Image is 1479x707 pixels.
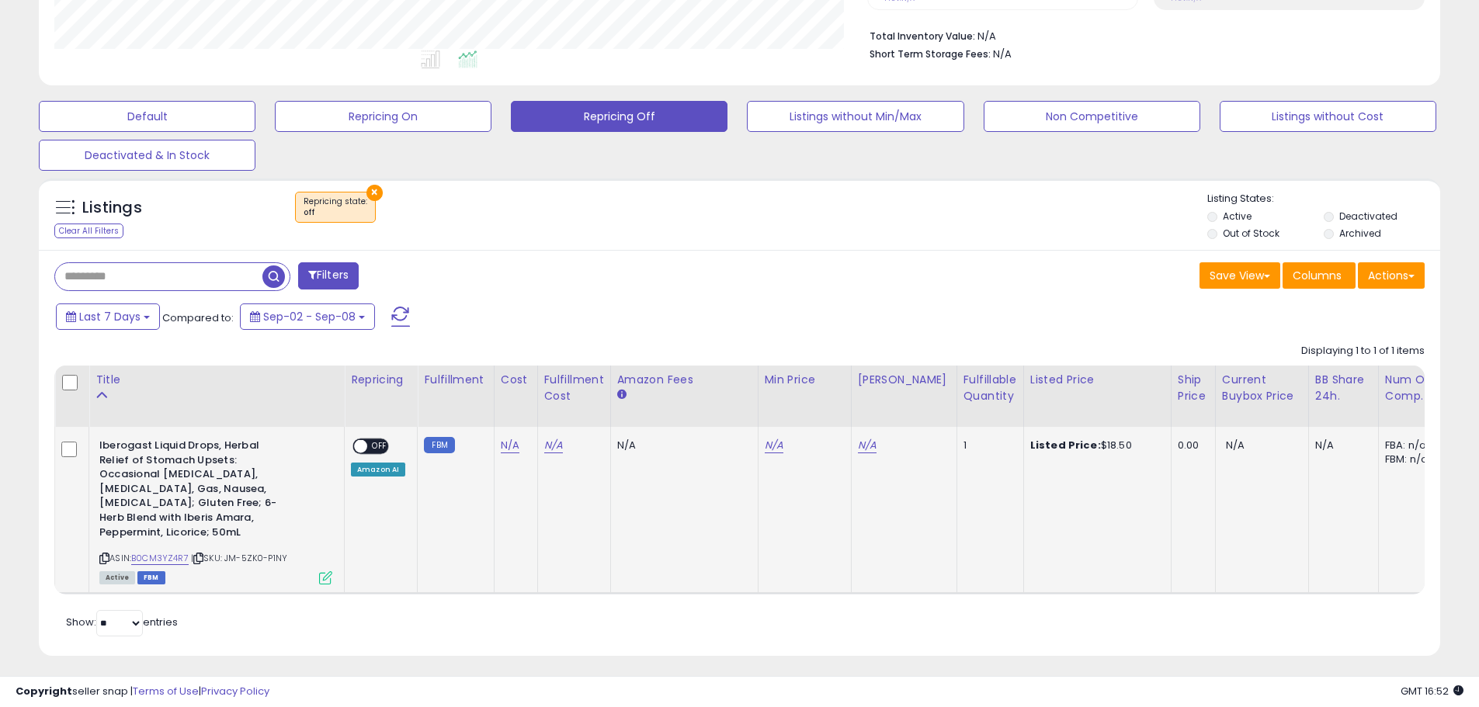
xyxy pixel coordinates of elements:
[858,372,950,388] div: [PERSON_NAME]
[993,47,1012,61] span: N/A
[95,372,338,388] div: Title
[99,438,288,543] b: Iberogast Liquid Drops, Herbal Relief of Stomach Upsets: Occasional [MEDICAL_DATA], [MEDICAL_DATA...
[617,388,627,402] small: Amazon Fees.
[765,438,783,453] a: N/A
[1226,438,1245,452] span: N/A
[133,684,199,698] a: Terms of Use
[1385,452,1436,466] div: FBM: n/a
[351,372,411,388] div: Repricing
[984,101,1200,132] button: Non Competitive
[1358,262,1425,289] button: Actions
[39,140,255,171] button: Deactivated & In Stock
[131,552,189,565] a: B0CM3YZ4R7
[617,372,752,388] div: Amazon Fees
[16,684,72,698] strong: Copyright
[99,571,135,584] span: All listings currently available for purchase on Amazon
[1223,210,1252,223] label: Active
[137,571,165,584] span: FBM
[1220,101,1436,132] button: Listings without Cost
[963,438,1012,452] div: 1
[1401,684,1463,698] span: 2025-09-16 16:52 GMT
[765,372,845,388] div: Min Price
[1223,227,1279,240] label: Out of Stock
[747,101,963,132] button: Listings without Min/Max
[66,615,178,629] span: Show: entries
[870,47,991,61] b: Short Term Storage Fees:
[870,29,975,43] b: Total Inventory Value:
[1030,438,1101,452] b: Listed Price:
[304,207,367,218] div: off
[304,196,367,219] span: Repricing state :
[1385,372,1442,404] div: Num of Comp.
[858,438,877,453] a: N/A
[366,185,383,201] button: ×
[191,552,287,564] span: | SKU: JM-5ZK0-P1NY
[870,26,1413,44] li: N/A
[501,372,531,388] div: Cost
[367,440,392,453] span: OFF
[1315,438,1366,452] div: N/A
[351,463,405,477] div: Amazon AI
[39,101,255,132] button: Default
[1222,372,1302,404] div: Current Buybox Price
[1200,262,1280,289] button: Save View
[1207,192,1440,206] p: Listing States:
[424,437,454,453] small: FBM
[162,310,234,325] span: Compared to:
[544,438,563,453] a: N/A
[617,438,746,452] div: N/A
[424,372,487,388] div: Fulfillment
[1315,372,1372,404] div: BB Share 24h.
[275,101,491,132] button: Repricing On
[79,309,141,324] span: Last 7 Days
[1030,438,1159,452] div: $18.50
[544,372,604,404] div: Fulfillment Cost
[99,438,332,583] div: ASIN:
[1301,344,1425,359] div: Displaying 1 to 1 of 1 items
[501,438,519,453] a: N/A
[201,684,269,698] a: Privacy Policy
[1339,227,1381,240] label: Archived
[511,101,727,132] button: Repricing Off
[1030,372,1165,388] div: Listed Price
[82,197,142,219] h5: Listings
[1178,438,1203,452] div: 0.00
[240,303,375,330] button: Sep-02 - Sep-08
[1339,210,1397,223] label: Deactivated
[263,309,356,324] span: Sep-02 - Sep-08
[298,262,359,289] button: Filters
[56,303,160,330] button: Last 7 Days
[1178,372,1209,404] div: Ship Price
[963,372,1017,404] div: Fulfillable Quantity
[1385,438,1436,452] div: FBA: n/a
[16,684,269,699] div: seller snap | |
[1293,268,1342,283] span: Columns
[54,224,123,238] div: Clear All Filters
[1283,262,1356,289] button: Columns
